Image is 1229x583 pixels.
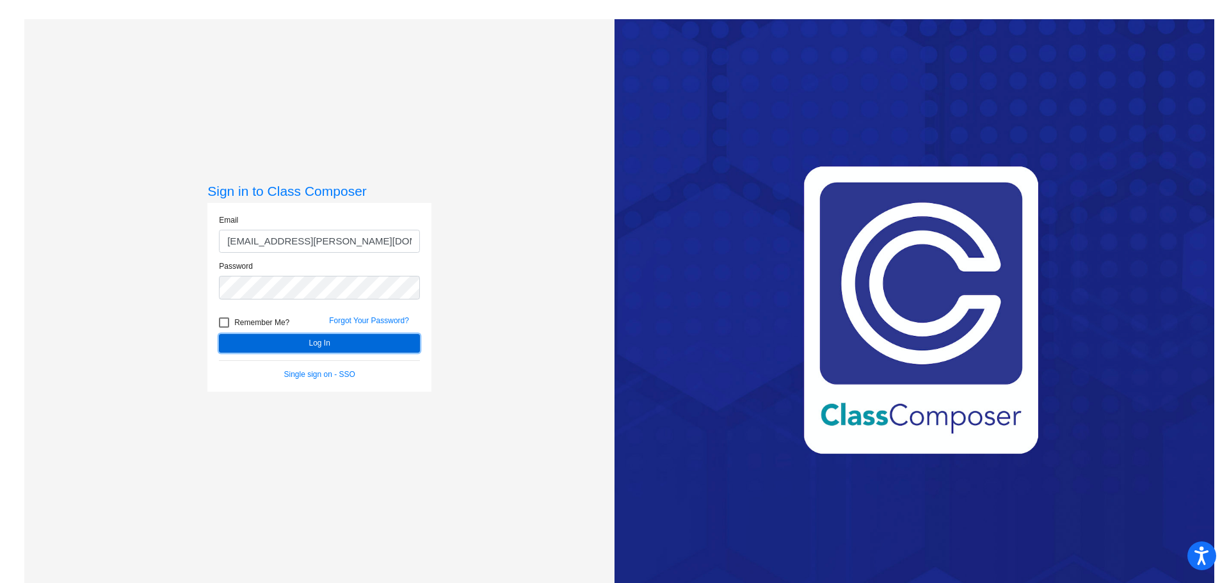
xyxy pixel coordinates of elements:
[207,183,431,199] h3: Sign in to Class Composer
[219,260,253,272] label: Password
[329,316,409,325] a: Forgot Your Password?
[284,370,355,379] a: Single sign on - SSO
[219,334,420,353] button: Log In
[234,315,289,330] span: Remember Me?
[219,214,238,226] label: Email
